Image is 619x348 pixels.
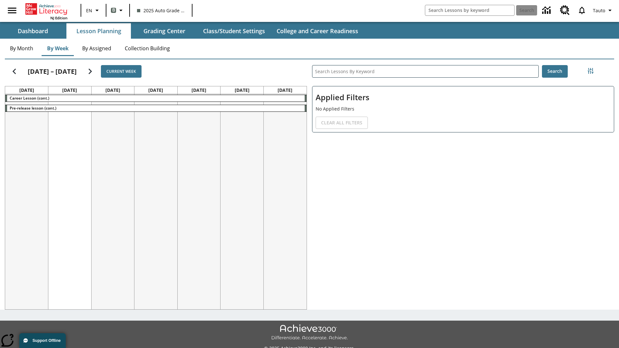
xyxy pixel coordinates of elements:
[77,41,116,56] button: By Assigned
[233,86,251,94] a: August 30, 2025
[112,6,115,14] span: B
[5,41,38,56] button: By Month
[198,23,270,39] button: Class/Student Settings
[312,65,538,77] input: Search Lessons By Keyword
[556,2,574,19] a: Resource Center, Will open in new tab
[316,90,611,105] h2: Applied Filters
[10,105,56,111] span: Pre-release lesson (cont.)
[86,7,92,14] span: EN
[584,64,597,77] button: Filters Side menu
[10,95,49,101] span: Career Lesson (cont.)
[42,41,74,56] button: By Week
[276,86,294,94] a: August 31, 2025
[25,2,67,20] div: Home
[538,2,556,19] a: Data Center
[25,3,67,15] a: Home
[590,5,616,16] button: Profile/Settings
[108,5,127,16] button: Boost Class color is gray green. Change class color
[147,86,164,94] a: August 28, 2025
[3,1,22,20] button: Open side menu
[120,41,175,56] button: Collection Building
[66,23,131,39] button: Lesson Planning
[1,23,65,39] button: Dashboard
[190,86,208,94] a: August 29, 2025
[28,68,77,75] h2: [DATE] – [DATE]
[5,105,307,111] div: Pre-release lesson (cont.)
[101,65,142,78] button: Current Week
[271,23,363,39] button: College and Career Readiness
[425,5,514,15] input: search field
[104,86,122,94] a: August 27, 2025
[542,65,568,78] button: Search
[132,23,197,39] button: Grading Center
[593,7,605,14] span: Tauto
[61,86,78,94] a: August 26, 2025
[18,86,35,94] a: August 25, 2025
[50,15,67,20] span: NJ Edition
[307,57,614,310] div: Search
[316,105,611,112] p: No Applied Filters
[137,7,185,14] span: 2025 Auto Grade 1 B
[83,5,104,16] button: Language: EN, Select a language
[312,86,614,132] div: Applied Filters
[271,324,348,341] img: Achieve3000 Differentiate Accelerate Achieve
[574,2,590,19] a: Notifications
[33,338,61,343] span: Support Offline
[6,63,23,80] button: Previous
[82,63,98,80] button: Next
[5,95,307,101] div: Career Lesson (cont.)
[19,333,66,348] button: Support Offline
